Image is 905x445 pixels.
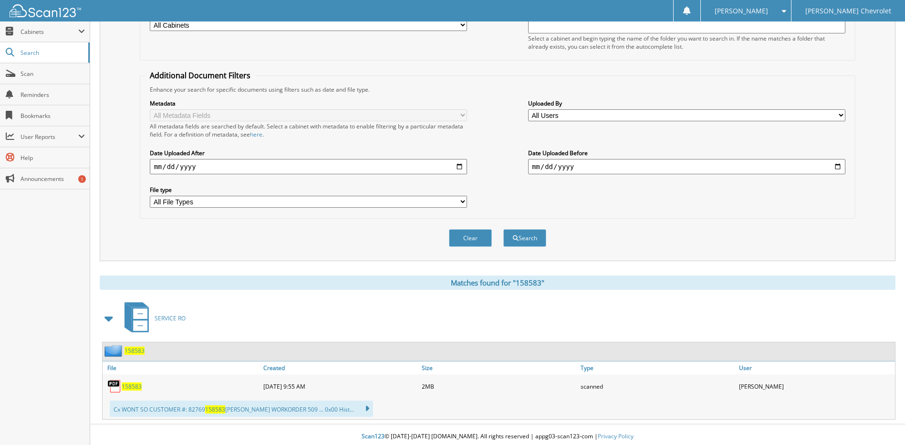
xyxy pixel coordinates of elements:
a: File [103,361,261,374]
span: 158583 [205,405,225,413]
a: SERVICE RO [119,299,186,337]
div: Enhance your search for specific documents using filters such as date and file type. [145,85,850,94]
img: scan123-logo-white.svg [10,4,81,17]
div: Cx WONT SO CUSTOMER #: 82769 [PERSON_NAME] WORKORDER 509 ... 0x00 Hist... [110,401,373,417]
div: All metadata fields are searched by default. Select a cabinet with metadata to enable filtering b... [150,122,467,138]
div: [PERSON_NAME] [737,377,895,396]
a: Size [419,361,578,374]
div: Matches found for "158583" [100,275,895,290]
span: Bookmarks [21,112,85,120]
a: 158583 [122,382,142,391]
label: Date Uploaded Before [528,149,845,157]
span: [PERSON_NAME] Chevrolet [805,8,891,14]
div: Select a cabinet and begin typing the name of the folder you want to search in. If the name match... [528,34,845,51]
button: Clear [449,229,492,247]
img: PDF.png [107,379,122,393]
img: folder2.png [104,345,125,357]
a: 158583 [125,347,145,355]
span: Help [21,154,85,162]
span: Search [21,49,83,57]
div: 2MB [419,377,578,396]
span: User Reports [21,133,78,141]
input: start [150,159,467,174]
legend: Additional Document Filters [145,70,255,81]
div: [DATE] 9:55 AM [261,377,419,396]
label: Date Uploaded After [150,149,467,157]
span: Scan [21,70,85,78]
div: scanned [578,377,737,396]
label: File type [150,186,467,194]
a: Type [578,361,737,374]
span: Scan123 [362,432,385,440]
span: Reminders [21,91,85,99]
span: Announcements [21,175,85,183]
span: SERVICE RO [155,314,186,322]
a: Created [261,361,419,374]
a: Privacy Policy [598,432,634,440]
button: Search [503,229,546,247]
a: here [250,130,262,138]
span: [PERSON_NAME] [715,8,768,14]
span: Cabinets [21,28,78,36]
label: Metadata [150,99,467,107]
div: 1 [78,175,86,183]
a: User [737,361,895,374]
label: Uploaded By [528,99,845,107]
input: end [528,159,845,174]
